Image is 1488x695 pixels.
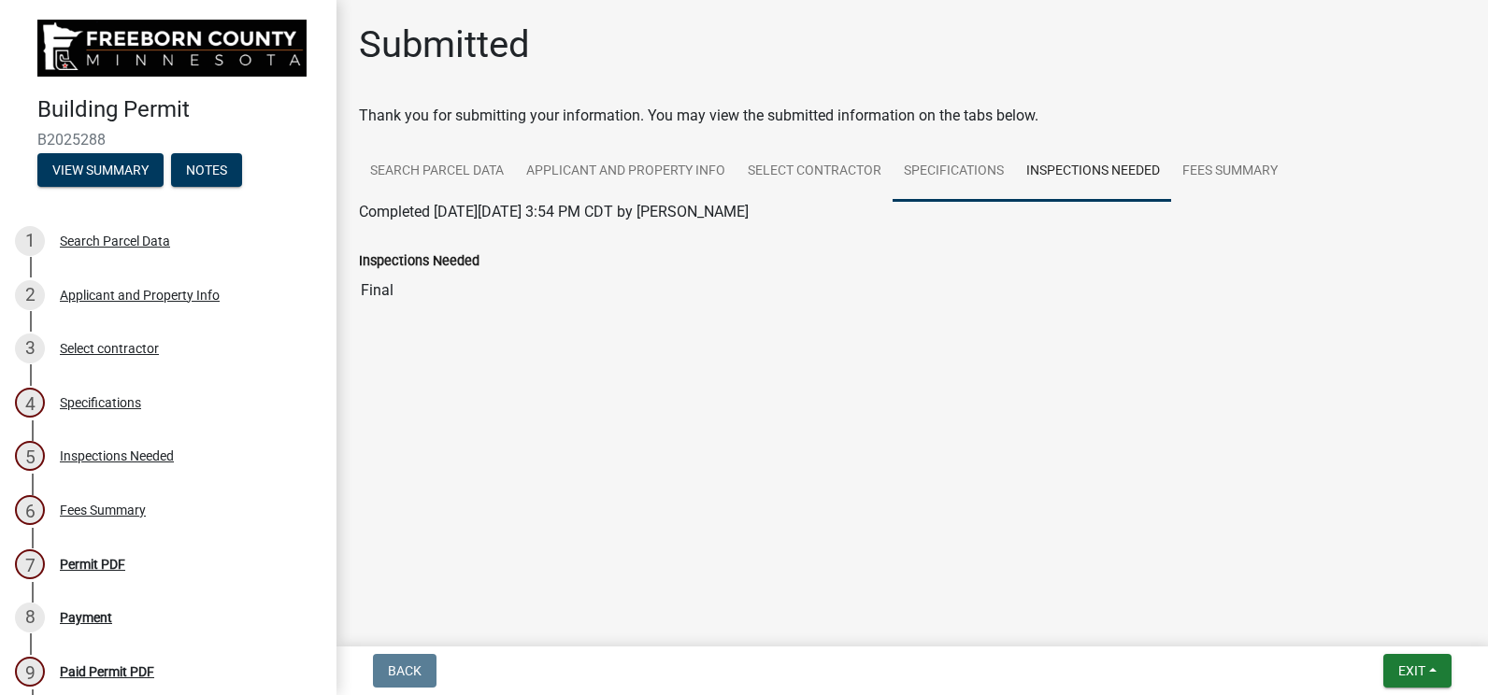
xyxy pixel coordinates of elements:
span: Completed [DATE][DATE] 3:54 PM CDT by [PERSON_NAME] [359,203,749,220]
button: Exit [1383,654,1452,688]
a: Select contractor [737,142,893,202]
div: Applicant and Property Info [60,289,220,302]
div: Permit PDF [60,558,125,571]
a: Applicant and Property Info [515,142,737,202]
button: Back [373,654,436,688]
a: Search Parcel Data [359,142,515,202]
div: 3 [15,333,45,363]
button: View Summary [37,153,164,187]
a: Inspections Needed [1015,142,1171,202]
div: 7 [15,549,45,579]
div: Fees Summary [60,504,146,517]
label: Inspections Needed [359,255,479,268]
div: 2 [15,280,45,310]
div: Payment [60,611,112,624]
span: B2025288 [37,131,299,149]
div: 1 [15,226,45,256]
div: 6 [15,495,45,525]
div: Inspections Needed [60,449,174,462]
div: Select contractor [60,342,159,355]
div: 5 [15,441,45,471]
h1: Submitted [359,22,530,67]
button: Notes [171,153,242,187]
span: Back [388,663,422,678]
a: Specifications [893,142,1015,202]
h4: Building Permit [37,96,322,123]
div: 8 [15,603,45,632]
wm-modal-confirm: Notes [171,163,242,178]
div: Search Parcel Data [60,234,170,248]
div: 4 [15,388,45,418]
div: Paid Permit PDF [60,665,154,678]
img: Freeborn County, Minnesota [37,20,307,77]
wm-modal-confirm: Summary [37,163,164,178]
div: Specifications [60,396,141,409]
a: Fees Summary [1171,142,1289,202]
div: 9 [15,657,45,687]
span: Exit [1398,663,1425,678]
div: Thank you for submitting your information. You may view the submitted information on the tabs below. [359,105,1466,127]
